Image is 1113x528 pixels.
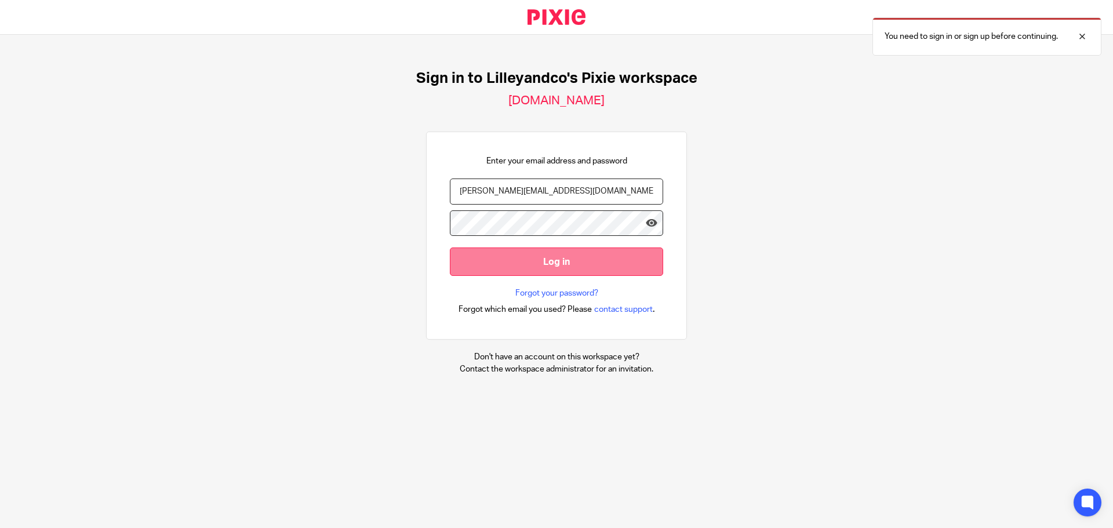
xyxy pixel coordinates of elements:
p: Don't have an account on this workspace yet? [460,351,653,363]
p: Enter your email address and password [486,155,627,167]
input: Log in [450,247,663,276]
span: contact support [594,304,653,315]
span: Forgot which email you used? Please [459,304,592,315]
h2: [DOMAIN_NAME] [508,93,605,108]
p: You need to sign in or sign up before continuing. [885,31,1058,42]
h1: Sign in to Lilleyandco's Pixie workspace [416,70,697,88]
div: . [459,303,655,316]
p: Contact the workspace administrator for an invitation. [460,363,653,375]
a: Forgot your password? [515,287,598,299]
input: name@example.com [450,179,663,205]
